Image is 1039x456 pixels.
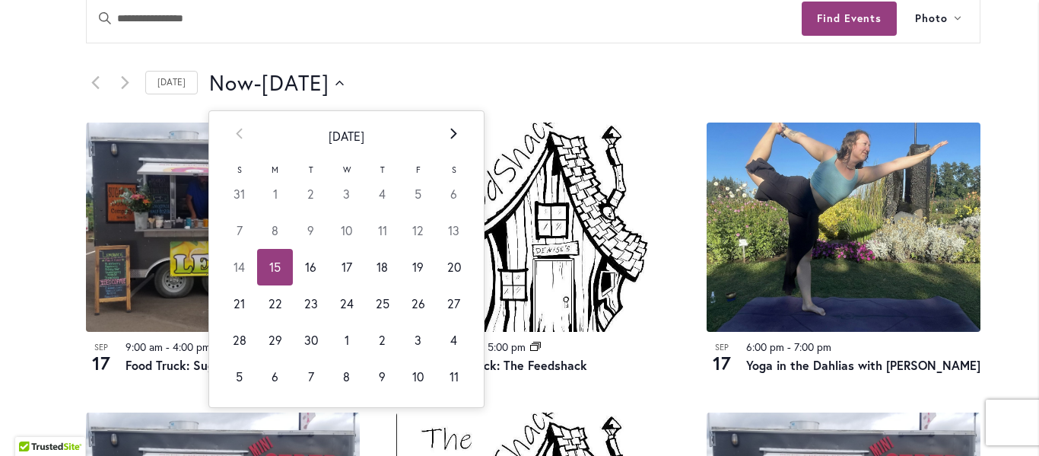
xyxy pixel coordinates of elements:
[293,176,329,212] td: 2
[364,322,400,359] td: 2
[166,340,170,354] span: -
[436,249,472,285] td: 20
[86,341,116,354] span: Sep
[436,357,587,373] a: Food Truck: The Feedshack
[257,249,293,285] td: 15
[257,322,293,359] td: 29
[86,350,116,376] span: 17
[436,285,472,322] td: 27
[126,357,296,373] a: Food Truck: Sugar Lips Donuts
[262,68,329,98] span: [DATE]
[364,285,400,322] td: 25
[436,176,472,212] td: 6
[802,2,897,36] button: Find Events
[293,212,329,249] td: 9
[400,176,436,212] td: 5
[86,123,360,332] img: Food Truck: Sugar Lips Apple Cider Donuts
[173,340,211,354] time: 4:00 pm
[794,340,831,354] time: 7:00 pm
[221,176,257,212] td: 31
[400,249,436,285] td: 19
[257,111,436,161] th: [DATE]
[329,212,364,249] td: 10
[221,249,257,285] td: 14
[329,176,364,212] td: 3
[293,285,329,322] td: 23
[436,322,472,359] td: 4
[400,359,436,395] td: 10
[707,123,980,332] img: 794bea9c95c28ba4d1b9526f609c0558
[400,212,436,249] td: 12
[329,285,364,322] td: 24
[915,10,948,27] span: Photo
[293,359,329,395] td: 7
[364,212,400,249] td: 11
[86,74,104,92] a: Previous Events
[396,123,670,332] img: The Feedshack
[329,249,364,285] td: 17
[329,322,364,359] td: 1
[436,161,472,176] th: S
[436,212,472,249] td: 13
[221,285,257,322] td: 21
[11,402,54,445] iframe: Launch Accessibility Center
[221,359,257,395] td: 5
[257,212,293,249] td: 8
[221,212,257,249] td: 7
[257,285,293,322] td: 22
[209,68,254,98] span: Now
[257,161,293,176] th: M
[145,71,198,94] a: Click to select today's date
[116,74,134,92] a: Next Events
[436,359,472,395] td: 11
[364,176,400,212] td: 4
[221,322,257,359] td: 28
[746,357,980,373] a: Yoga in the Dahlias with [PERSON_NAME]
[126,340,163,354] time: 9:00 am
[364,359,400,395] td: 9
[488,340,526,354] time: 5:00 pm
[787,340,791,354] span: -
[400,161,436,176] th: F
[293,249,329,285] td: 16
[364,161,400,176] th: T
[329,161,364,176] th: W
[746,340,784,354] time: 6:00 pm
[707,350,737,376] span: 17
[707,341,737,354] span: Sep
[257,176,293,212] td: 1
[293,322,329,359] td: 30
[329,359,364,395] td: 8
[257,359,293,395] td: 6
[400,322,436,359] td: 3
[364,249,400,285] td: 18
[209,68,344,98] button: Click to toggle datepicker
[400,285,436,322] td: 26
[293,161,329,176] th: T
[221,161,257,176] th: S
[254,68,262,98] span: -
